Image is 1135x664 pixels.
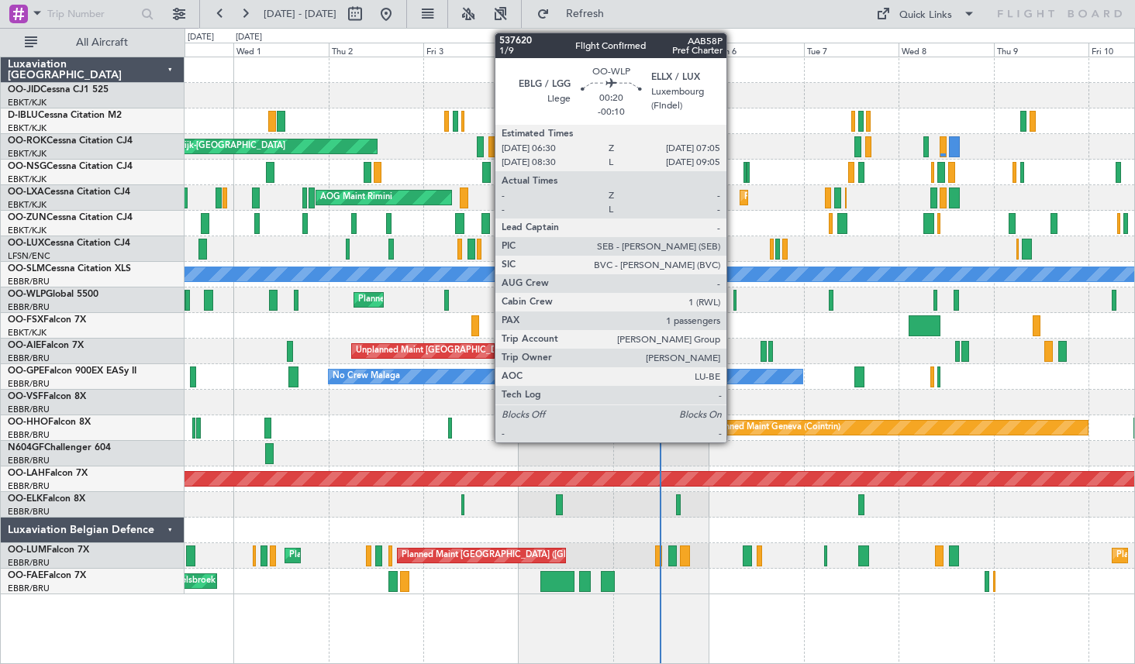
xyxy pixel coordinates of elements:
[8,136,47,146] span: OO-ROK
[8,392,43,401] span: OO-VSF
[899,8,952,23] div: Quick Links
[8,85,109,95] a: OO-JIDCessna CJ1 525
[8,583,50,594] a: EBBR/BRU
[8,571,86,580] a: OO-FAEFalcon 7X
[8,162,133,171] a: OO-NSGCessna Citation CJ4
[8,341,41,350] span: OO-AIE
[744,186,925,209] div: Planned Maint Kortrijk-[GEOGRAPHIC_DATA]
[17,30,168,55] button: All Aircraft
[333,365,400,388] div: No Crew Malaga
[712,416,840,439] div: Planned Maint Geneva (Cointrin)
[8,276,50,287] a: EBBR/BRU
[8,239,130,248] a: OO-LUXCessna Citation CJ4
[8,85,40,95] span: OO-JID
[423,43,519,57] div: Fri 3
[8,111,122,120] a: D-IBLUCessna Citation M2
[8,264,45,274] span: OO-SLM
[8,122,47,134] a: EBKT/KJK
[116,135,285,158] div: AOG Maint Kortrijk-[GEOGRAPHIC_DATA]
[8,506,50,518] a: EBBR/BRU
[8,545,89,555] a: OO-LUMFalcon 7X
[8,469,88,478] a: OO-LAHFalcon 7X
[8,225,47,236] a: EBKT/KJK
[709,43,804,57] div: Mon 6
[8,162,47,171] span: OO-NSG
[8,341,84,350] a: OO-AIEFalcon 7X
[8,353,50,364] a: EBBR/BRU
[8,418,91,427] a: OO-HHOFalcon 8X
[8,366,136,376] a: OO-GPEFalcon 900EX EASy II
[553,9,618,19] span: Refresh
[8,136,133,146] a: OO-ROKCessna Citation CJ4
[868,2,983,26] button: Quick Links
[8,199,47,211] a: EBKT/KJK
[289,544,570,567] div: Planned Maint [GEOGRAPHIC_DATA] ([GEOGRAPHIC_DATA] National)
[264,7,336,21] span: [DATE] - [DATE]
[8,239,44,248] span: OO-LUX
[8,290,46,299] span: OO-WLP
[8,301,50,313] a: EBBR/BRU
[188,31,214,44] div: [DATE]
[8,315,86,325] a: OO-FSXFalcon 7X
[8,111,38,120] span: D-IBLU
[8,480,50,492] a: EBBR/BRU
[8,188,44,197] span: OO-LXA
[8,443,44,452] span: N604GF
[47,2,136,26] input: Trip Number
[8,455,50,466] a: EBBR/BRU
[320,186,392,209] div: AOG Maint Rimini
[8,327,47,339] a: EBKT/KJK
[8,264,131,274] a: OO-SLMCessna Citation XLS
[519,43,614,57] div: Sat 4
[8,494,85,504] a: OO-ELKFalcon 8X
[8,97,47,108] a: EBKT/KJK
[8,429,50,441] a: EBBR/BRU
[8,290,98,299] a: OO-WLPGlobal 5500
[8,213,133,222] a: OO-ZUNCessna Citation CJ4
[8,571,43,580] span: OO-FAE
[899,43,994,57] div: Wed 8
[8,315,43,325] span: OO-FSX
[8,250,50,262] a: LFSN/ENC
[613,43,709,57] div: Sun 5
[139,43,234,57] div: Tue 30
[8,148,47,160] a: EBKT/KJK
[8,213,47,222] span: OO-ZUN
[804,43,899,57] div: Tue 7
[8,378,50,390] a: EBBR/BRU
[8,404,50,415] a: EBBR/BRU
[8,469,45,478] span: OO-LAH
[126,569,250,593] div: AOG Maint Melsbroek Air Base
[358,288,470,311] div: Planned Maint Milan (Linate)
[8,392,86,401] a: OO-VSFFalcon 8X
[8,443,111,452] a: N604GFChallenger 604
[8,557,50,569] a: EBBR/BRU
[523,237,615,260] div: No Crew Nancy (Essey)
[530,2,623,26] button: Refresh
[8,366,44,376] span: OO-GPE
[8,188,130,197] a: OO-LXACessna Citation CJ4
[994,43,1089,57] div: Thu 9
[8,418,48,427] span: OO-HHO
[356,339,611,363] div: Unplanned Maint [GEOGRAPHIC_DATA] ([GEOGRAPHIC_DATA])
[329,43,424,57] div: Thu 2
[40,37,164,48] span: All Aircraft
[8,545,47,555] span: OO-LUM
[233,43,329,57] div: Wed 1
[402,544,682,567] div: Planned Maint [GEOGRAPHIC_DATA] ([GEOGRAPHIC_DATA] National)
[8,494,43,504] span: OO-ELK
[8,174,47,185] a: EBKT/KJK
[236,31,262,44] div: [DATE]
